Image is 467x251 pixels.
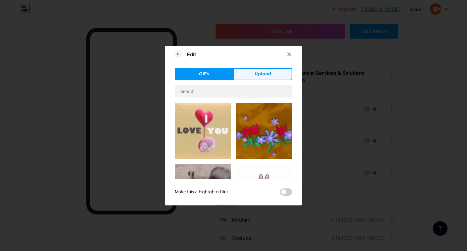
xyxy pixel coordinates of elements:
button: GIFs [175,68,233,80]
img: Gihpy [236,103,292,159]
div: Edit [187,51,196,58]
span: GIFs [199,71,209,77]
img: Gihpy [175,103,231,159]
span: Upload [254,71,271,77]
img: Gihpy [236,164,292,212]
img: Gihpy [175,164,231,211]
div: Make this a highlighted link [175,188,229,196]
button: Upload [233,68,292,80]
input: Search [175,85,292,98]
